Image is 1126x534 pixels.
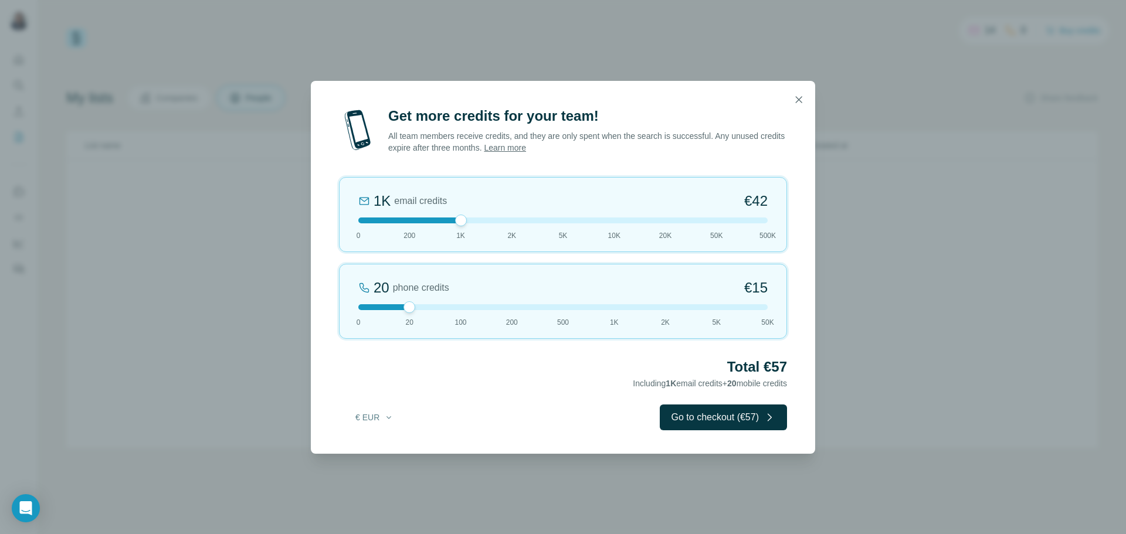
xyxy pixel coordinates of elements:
[710,230,723,241] span: 50K
[608,230,620,241] span: 10K
[633,379,787,388] span: Including email credits + mobile credits
[388,130,787,154] p: All team members receive credits, and they are only spent when the search is successful. Any unus...
[394,194,447,208] span: email credits
[374,278,389,297] div: 20
[659,230,671,241] span: 20K
[666,379,676,388] span: 1K
[339,107,377,154] img: mobile-phone
[357,230,361,241] span: 0
[347,407,402,428] button: € EUR
[456,230,465,241] span: 1K
[403,230,415,241] span: 200
[357,317,361,328] span: 0
[759,230,776,241] span: 500K
[374,192,391,210] div: 1K
[339,358,787,376] h2: Total €57
[660,404,787,430] button: Go to checkout (€57)
[761,317,774,328] span: 50K
[727,379,737,388] span: 20
[559,230,568,241] span: 5K
[406,317,413,328] span: 20
[507,230,516,241] span: 2K
[455,317,466,328] span: 100
[393,281,449,295] span: phone credits
[661,317,670,328] span: 2K
[484,143,526,152] a: Learn more
[744,192,768,210] span: €42
[744,278,768,297] span: €15
[712,317,721,328] span: 5K
[506,317,518,328] span: 200
[610,317,619,328] span: 1K
[557,317,569,328] span: 500
[12,494,40,522] div: Open Intercom Messenger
